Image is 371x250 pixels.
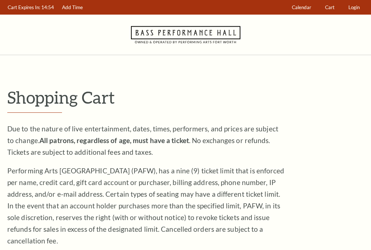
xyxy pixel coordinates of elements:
[289,0,315,15] a: Calendar
[7,88,364,107] p: Shopping Cart
[59,0,86,15] a: Add Time
[7,165,285,247] p: Performing Arts [GEOGRAPHIC_DATA] (PAFW), has a nine (9) ticket limit that is enforced per name, ...
[39,136,189,145] strong: All patrons, regardless of age, must have a ticket
[322,0,338,15] a: Cart
[8,4,40,10] span: Cart Expires In:
[7,124,278,156] span: Due to the nature of live entertainment, dates, times, performers, and prices are subject to chan...
[348,4,360,10] span: Login
[41,4,54,10] span: 14:54
[292,4,311,10] span: Calendar
[345,0,363,15] a: Login
[325,4,335,10] span: Cart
